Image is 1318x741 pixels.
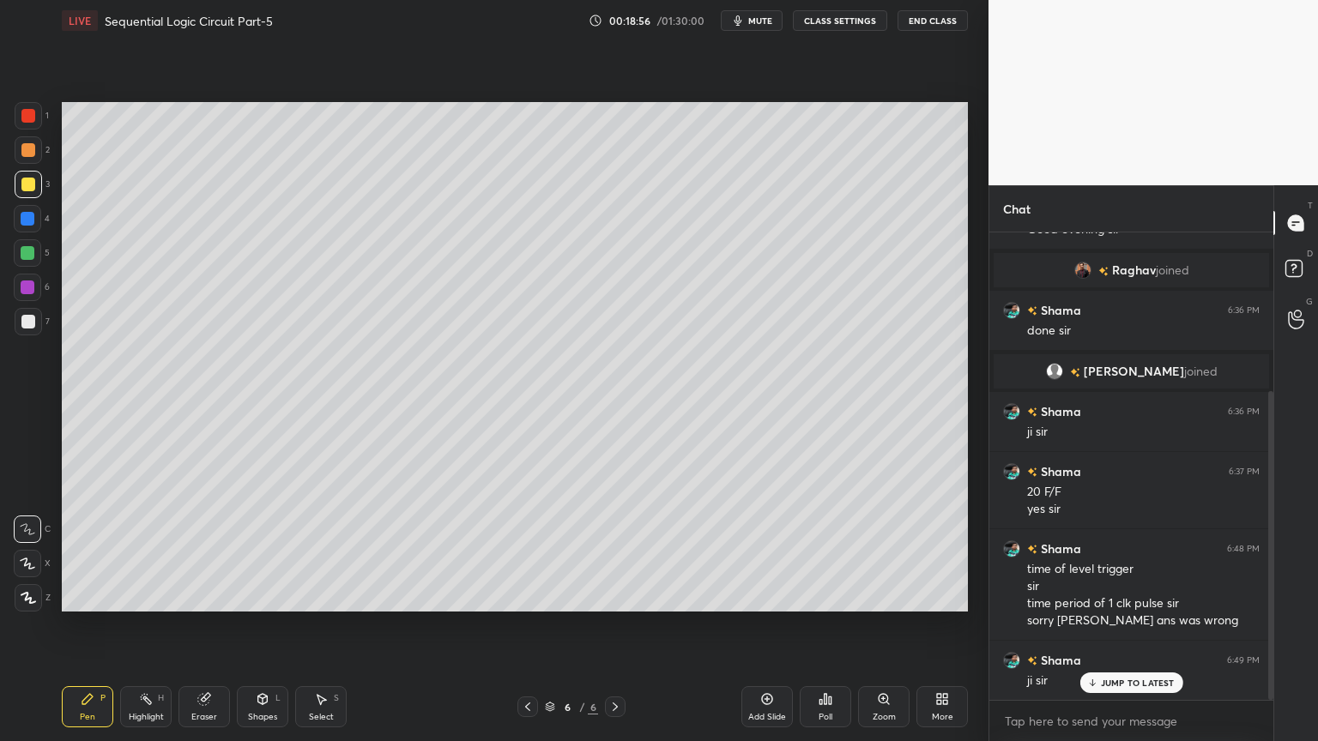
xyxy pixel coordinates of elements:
div: time of level trigger [1027,561,1260,578]
img: 3 [1003,652,1020,669]
p: D [1307,247,1313,260]
p: JUMP TO LATEST [1101,678,1175,688]
img: default.png [1046,363,1063,380]
div: Poll [819,713,832,721]
div: Select [309,713,334,721]
div: sir [1027,578,1260,595]
div: X [14,550,51,577]
div: Eraser [191,713,217,721]
div: 6:36 PM [1228,407,1260,417]
span: joined [1184,364,1218,378]
img: no-rating-badge.077c3623.svg [1027,545,1037,554]
h6: Shama [1037,462,1081,480]
div: 6:36 PM [1228,305,1260,316]
div: 2 [15,136,50,164]
div: 5 [14,239,50,267]
img: no-rating-badge.077c3623.svg [1027,656,1037,666]
p: Chat [989,186,1044,232]
h6: Shama [1037,402,1081,420]
span: [PERSON_NAME] [1084,364,1184,378]
div: / [579,702,584,712]
button: End Class [898,10,968,31]
div: 1 [15,102,49,130]
div: LIVE [62,10,98,31]
div: sorry [PERSON_NAME] ans was wrong [1027,612,1260,630]
div: time period of 1 clk pulse sir [1027,595,1260,612]
div: H [158,694,164,702]
h6: Shama [1037,301,1081,319]
div: 6:49 PM [1227,655,1260,666]
div: done sir [1027,322,1260,340]
img: 3 [1003,463,1020,480]
div: More [932,713,953,721]
button: CLASS SETTINGS [793,10,887,31]
img: 3 [1003,403,1020,420]
div: 7 [15,308,50,335]
div: 4 [14,205,50,232]
img: 3 [1003,302,1020,319]
div: Add Slide [748,713,786,721]
div: P [100,694,106,702]
h6: Shama [1037,539,1081,557]
div: L [275,694,281,702]
div: ji sir [1027,672,1260,690]
img: 3 [1003,540,1020,557]
div: yes sir [1027,501,1260,518]
div: Highlight [129,713,164,721]
div: 6 [588,699,598,714]
div: 6:37 PM [1229,467,1260,477]
h6: Shama [1037,651,1081,669]
img: c4b11ed5d7064d73a9c84b726a4414f2.jpg [1074,262,1091,279]
div: 6 [14,274,50,301]
img: no-rating-badge.077c3623.svg [1027,407,1037,417]
h4: Sequential Logic Circuit Part-5 [105,13,273,29]
div: S [334,694,339,702]
div: C [14,515,51,543]
button: mute [721,10,783,31]
div: Pen [80,713,95,721]
div: Z [15,584,51,611]
div: 6 [559,702,576,712]
span: mute [748,15,772,27]
div: grid [989,232,1273,700]
p: T [1308,199,1313,212]
img: no-rating-badge.077c3623.svg [1070,368,1080,377]
img: no-rating-badge.077c3623.svg [1027,467,1037,477]
span: joined [1156,263,1189,277]
div: Zoom [873,713,896,721]
p: G [1306,295,1313,308]
div: ji sir [1027,424,1260,441]
div: Shapes [248,713,277,721]
div: 3 [15,171,50,198]
span: Raghav [1112,263,1156,277]
div: 20 F/F [1027,484,1260,501]
img: no-rating-badge.077c3623.svg [1098,267,1109,276]
div: 6:48 PM [1227,544,1260,554]
img: no-rating-badge.077c3623.svg [1027,306,1037,316]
